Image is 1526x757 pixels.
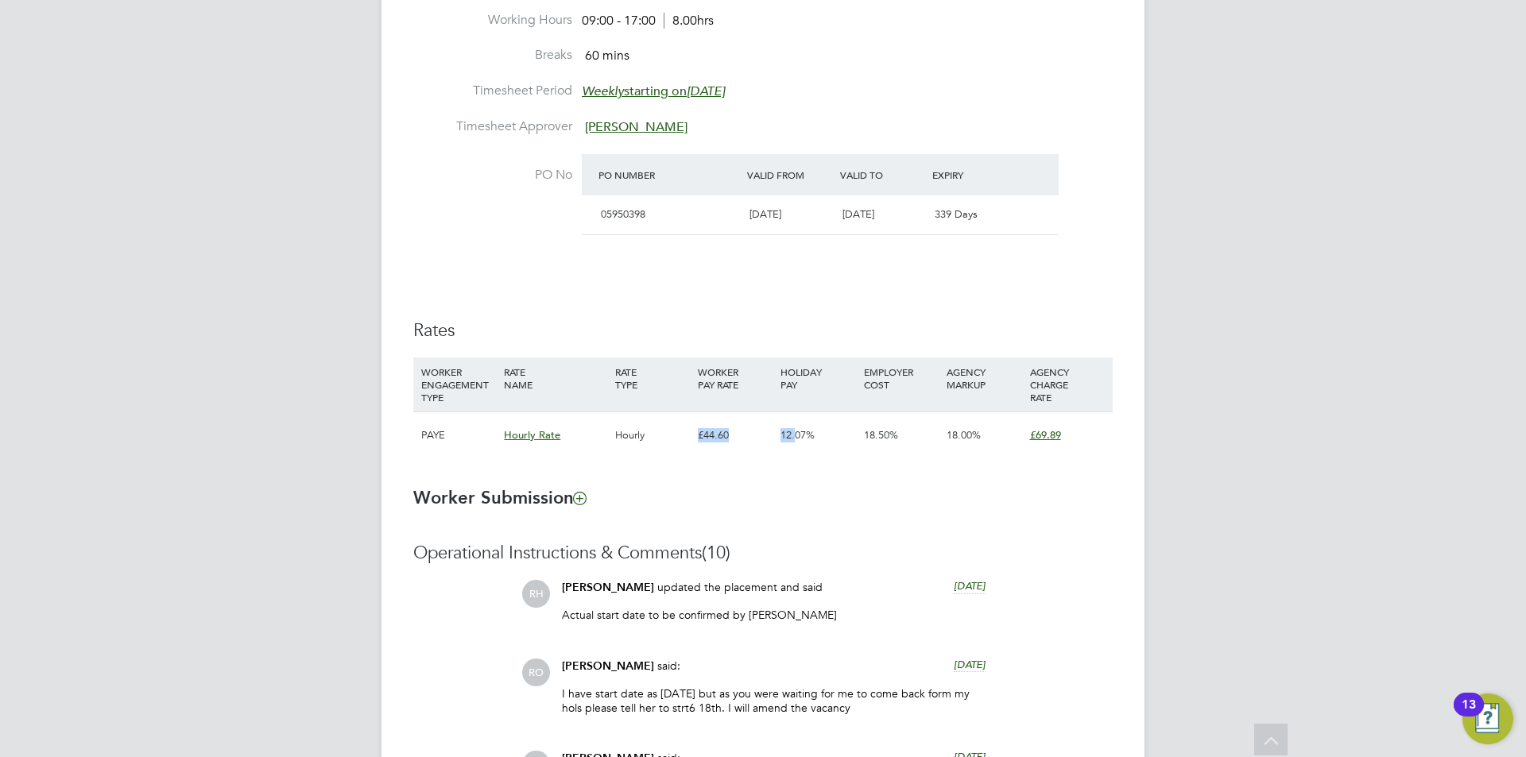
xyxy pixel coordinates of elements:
span: [DATE] [954,579,986,593]
div: HOLIDAY PAY [777,357,859,399]
div: AGENCY MARKUP [943,357,1025,399]
label: PO No [413,167,572,183]
div: EMPLOYER COST [860,357,943,399]
span: Hourly Rate [504,428,560,442]
span: [PERSON_NAME] [562,581,654,594]
div: 13 [1462,705,1476,725]
span: starting on [582,83,725,99]
span: updated the placement and said [657,580,823,594]
label: Timesheet Approver [413,118,572,135]
div: AGENCY CHARGE RATE [1026,357,1109,411]
div: WORKER ENGAGEMENT TYPE [417,357,500,411]
span: 05950398 [601,207,645,221]
div: Valid To [836,160,929,189]
h3: Operational Instructions & Comments [413,542,1113,565]
p: I have start date as [DATE] but as you were waiting for me to come back form my hols please tell ... [562,686,986,715]
span: RO [522,659,550,686]
span: [PERSON_NAME] [562,659,654,673]
span: [DATE] [749,207,781,221]
div: PO Number [595,160,743,189]
em: [DATE] [687,83,725,99]
span: [PERSON_NAME] [585,119,687,135]
p: Actual start date to be confirmed by [PERSON_NAME] [562,608,986,622]
span: [DATE] [954,658,986,671]
label: Breaks [413,47,572,64]
div: Valid From [743,160,836,189]
label: Working Hours [413,12,572,29]
span: 60 mins [585,48,629,64]
div: PAYE [417,412,500,458]
span: 18.50% [864,428,898,442]
em: Weekly [582,83,624,99]
span: [DATE] [842,207,874,221]
span: RH [522,580,550,608]
div: Expiry [928,160,1021,189]
b: Worker Submission [413,487,586,508]
div: £44.60 [694,412,777,458]
span: said: [657,659,680,673]
div: RATE TYPE [611,357,694,399]
h3: Rates [413,319,1113,342]
span: 18.00% [947,428,981,442]
div: WORKER PAY RATE [694,357,777,399]
span: (10) [702,542,730,563]
button: Open Resource Center, 13 new notifications [1462,693,1513,744]
div: Hourly [611,412,694,458]
span: 8.00hrs [664,13,714,29]
div: RATE NAME [500,357,610,399]
label: Timesheet Period [413,83,572,99]
span: 339 Days [935,207,978,221]
span: £69.89 [1030,428,1061,442]
div: 09:00 - 17:00 [582,13,714,29]
span: 12.07% [780,428,815,442]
